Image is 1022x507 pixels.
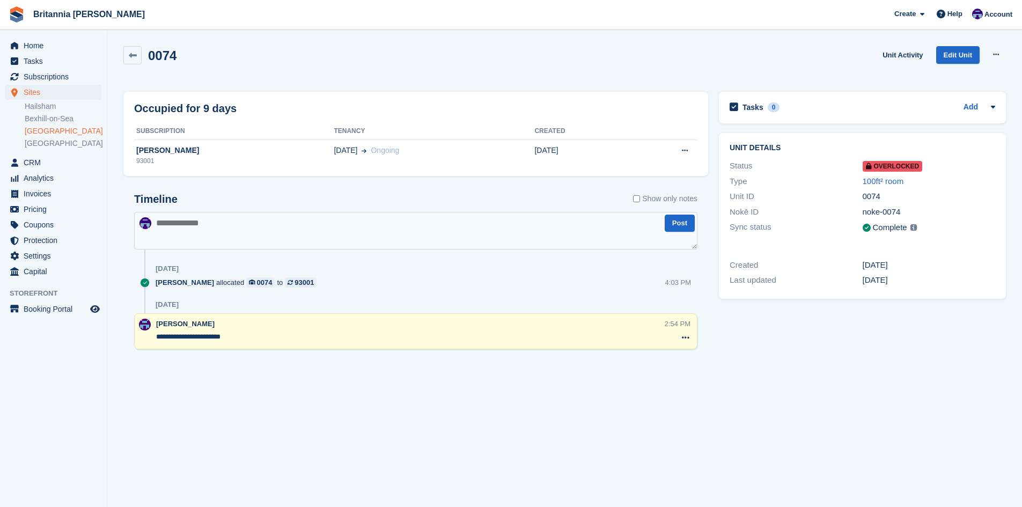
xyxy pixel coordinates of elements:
[936,46,980,64] a: Edit Unit
[964,101,978,114] a: Add
[534,123,628,140] th: Created
[5,85,101,100] a: menu
[665,319,690,329] div: 2:54 PM
[24,233,88,248] span: Protection
[873,222,907,234] div: Complete
[910,224,917,231] img: icon-info-grey-7440780725fd019a000dd9b08b2336e03edf1995a4989e88bcd33f0948082b44.svg
[730,190,862,203] div: Unit ID
[24,302,88,317] span: Booking Portal
[863,161,923,172] span: Overlocked
[24,171,88,186] span: Analytics
[5,54,101,69] a: menu
[5,302,101,317] a: menu
[139,217,151,229] img: Cameron Ballard
[246,277,275,288] a: 0074
[89,303,101,315] a: Preview store
[156,277,322,288] div: allocated to
[257,277,273,288] div: 0074
[5,248,101,263] a: menu
[24,186,88,201] span: Invoices
[730,221,862,234] div: Sync status
[24,85,88,100] span: Sites
[24,217,88,232] span: Coupons
[5,38,101,53] a: menu
[156,320,215,328] span: [PERSON_NAME]
[25,138,101,149] a: [GEOGRAPHIC_DATA]
[25,101,101,112] a: Hailsham
[9,6,25,23] img: stora-icon-8386f47178a22dfd0bd8f6a31ec36ba5ce8667c1dd55bd0f319d3a0aa187defe.svg
[863,274,995,286] div: [DATE]
[295,277,314,288] div: 93001
[863,259,995,271] div: [DATE]
[665,277,691,288] div: 4:03 PM
[730,206,862,218] div: Nokē ID
[134,193,178,205] h2: Timeline
[134,123,334,140] th: Subscription
[334,145,357,156] span: [DATE]
[25,126,101,136] a: [GEOGRAPHIC_DATA]
[5,217,101,232] a: menu
[334,123,534,140] th: Tenancy
[5,69,101,84] a: menu
[5,186,101,201] a: menu
[665,215,695,232] button: Post
[134,145,334,156] div: [PERSON_NAME]
[984,9,1012,20] span: Account
[24,264,88,279] span: Capital
[134,100,237,116] h2: Occupied for 9 days
[5,233,101,248] a: menu
[972,9,983,19] img: Cameron Ballard
[534,139,628,172] td: [DATE]
[878,46,927,64] a: Unit Activity
[863,177,904,186] a: 100ft² room
[730,175,862,188] div: Type
[285,277,317,288] a: 93001
[24,155,88,170] span: CRM
[730,144,995,152] h2: Unit details
[5,264,101,279] a: menu
[29,5,149,23] a: Britannia [PERSON_NAME]
[24,38,88,53] span: Home
[730,274,862,286] div: Last updated
[5,202,101,217] a: menu
[24,202,88,217] span: Pricing
[156,277,214,288] span: [PERSON_NAME]
[633,193,697,204] label: Show only notes
[134,156,334,166] div: 93001
[25,114,101,124] a: Bexhill-on-Sea
[5,171,101,186] a: menu
[5,155,101,170] a: menu
[156,264,179,273] div: [DATE]
[24,248,88,263] span: Settings
[139,319,151,330] img: Becca Clark
[633,193,640,204] input: Show only notes
[894,9,916,19] span: Create
[10,288,107,299] span: Storefront
[371,146,399,155] span: Ongoing
[863,206,995,218] div: noke-0074
[730,259,862,271] div: Created
[947,9,962,19] span: Help
[148,48,177,63] h2: 0074
[730,160,862,172] div: Status
[24,69,88,84] span: Subscriptions
[768,102,780,112] div: 0
[863,190,995,203] div: 0074
[24,54,88,69] span: Tasks
[156,300,179,309] div: [DATE]
[742,102,763,112] h2: Tasks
